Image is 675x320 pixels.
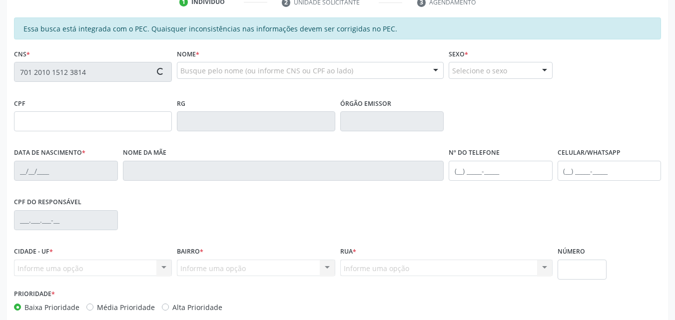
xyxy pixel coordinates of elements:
label: CNS [14,46,30,62]
span: Busque pelo nome (ou informe CNS ou CPF ao lado) [180,65,353,76]
label: CPF [14,96,25,111]
label: Média Prioridade [97,302,155,313]
label: CPF do responsável [14,195,81,210]
input: (__) _____-_____ [558,161,662,181]
label: Data de nascimento [14,145,85,161]
label: Nome da mãe [123,145,166,161]
label: Alta Prioridade [172,302,222,313]
input: ___.___.___-__ [14,210,118,230]
label: RG [177,96,185,111]
label: Bairro [177,244,203,260]
label: Nº do Telefone [449,145,500,161]
label: Número [558,244,585,260]
label: Nome [177,46,199,62]
span: Selecione o sexo [452,65,507,76]
div: Essa busca está integrada com o PEC. Quaisquer inconsistências nas informações devem ser corrigid... [14,17,661,39]
label: Celular/WhatsApp [558,145,621,161]
label: Rua [340,244,356,260]
label: Baixa Prioridade [24,302,79,313]
label: Sexo [449,46,468,62]
input: __/__/____ [14,161,118,181]
label: Órgão emissor [340,96,391,111]
label: Cidade - UF [14,244,53,260]
input: (__) _____-_____ [449,161,553,181]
